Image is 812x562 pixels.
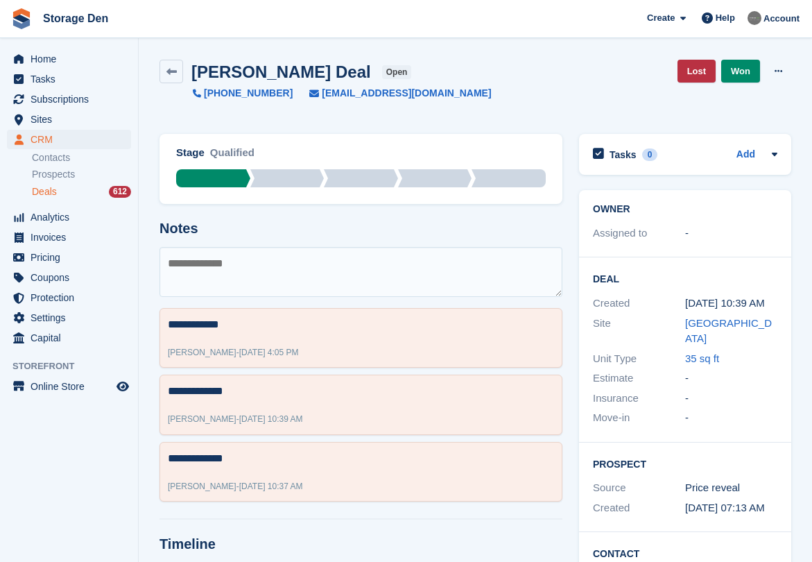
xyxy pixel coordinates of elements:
[7,268,131,287] a: menu
[31,248,114,267] span: Pricing
[31,69,114,89] span: Tasks
[31,130,114,149] span: CRM
[31,110,114,129] span: Sites
[677,60,716,83] a: Lost
[210,145,254,169] div: Qualified
[31,228,114,247] span: Invoices
[7,130,131,149] a: menu
[109,186,131,198] div: 612
[32,167,131,182] a: Prospects
[32,151,131,164] a: Contacts
[685,225,777,241] div: -
[685,480,777,496] div: Price reveal
[7,308,131,327] a: menu
[716,11,735,25] span: Help
[159,221,562,237] h2: Notes
[168,480,303,493] div: -
[31,328,114,348] span: Capital
[168,346,299,359] div: -
[685,352,719,364] a: 35 sq ft
[193,86,293,101] a: [PHONE_NUMBER]
[31,49,114,69] span: Home
[37,7,114,30] a: Storage Den
[7,90,131,109] a: menu
[685,410,777,426] div: -
[593,204,777,215] h2: Owner
[610,148,637,161] h2: Tasks
[239,414,303,424] span: [DATE] 10:39 AM
[7,228,131,247] a: menu
[593,371,685,386] div: Estimate
[159,536,562,552] h2: Timeline
[593,500,685,516] div: Created
[322,86,491,101] span: [EMAIL_ADDRESS][DOMAIN_NAME]
[32,185,57,198] span: Deals
[721,60,760,83] a: Won
[168,414,236,424] span: [PERSON_NAME]
[31,288,114,307] span: Protection
[748,11,761,25] img: Brian Barbour
[736,147,755,163] a: Add
[32,168,75,181] span: Prospects
[593,351,685,367] div: Unit Type
[593,316,685,347] div: Site
[7,49,131,69] a: menu
[204,86,293,101] span: [PHONE_NUMBER]
[239,348,299,357] span: [DATE] 4:05 PM
[685,317,772,345] a: [GEOGRAPHIC_DATA]
[685,500,777,516] div: [DATE] 07:13 AM
[763,12,800,26] span: Account
[647,11,675,25] span: Create
[168,482,236,491] span: [PERSON_NAME]
[7,69,131,89] a: menu
[7,288,131,307] a: menu
[642,148,658,161] div: 0
[593,457,777,470] h2: Prospect
[7,110,131,129] a: menu
[114,378,131,395] a: Preview store
[32,185,131,199] a: Deals 612
[7,207,131,227] a: menu
[176,145,205,161] div: Stage
[593,546,777,560] h2: Contact
[593,410,685,426] div: Move-in
[168,413,303,425] div: -
[7,248,131,267] a: menu
[191,62,371,81] h2: [PERSON_NAME] Deal
[593,296,685,312] div: Created
[685,296,777,312] div: [DATE] 10:39 AM
[168,348,236,357] span: [PERSON_NAME]
[31,308,114,327] span: Settings
[31,207,114,227] span: Analytics
[12,359,138,373] span: Storefront
[7,377,131,396] a: menu
[31,90,114,109] span: Subscriptions
[685,371,777,386] div: -
[11,8,32,29] img: stora-icon-8386f47178a22dfd0bd8f6a31ec36ba5ce8667c1dd55bd0f319d3a0aa187defe.svg
[31,377,114,396] span: Online Store
[7,328,131,348] a: menu
[593,271,777,285] h2: Deal
[685,391,777,407] div: -
[593,225,685,241] div: Assigned to
[593,480,685,496] div: Source
[239,482,303,491] span: [DATE] 10:37 AM
[593,391,685,407] div: Insurance
[382,65,412,79] span: open
[293,86,491,101] a: [EMAIL_ADDRESS][DOMAIN_NAME]
[31,268,114,287] span: Coupons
